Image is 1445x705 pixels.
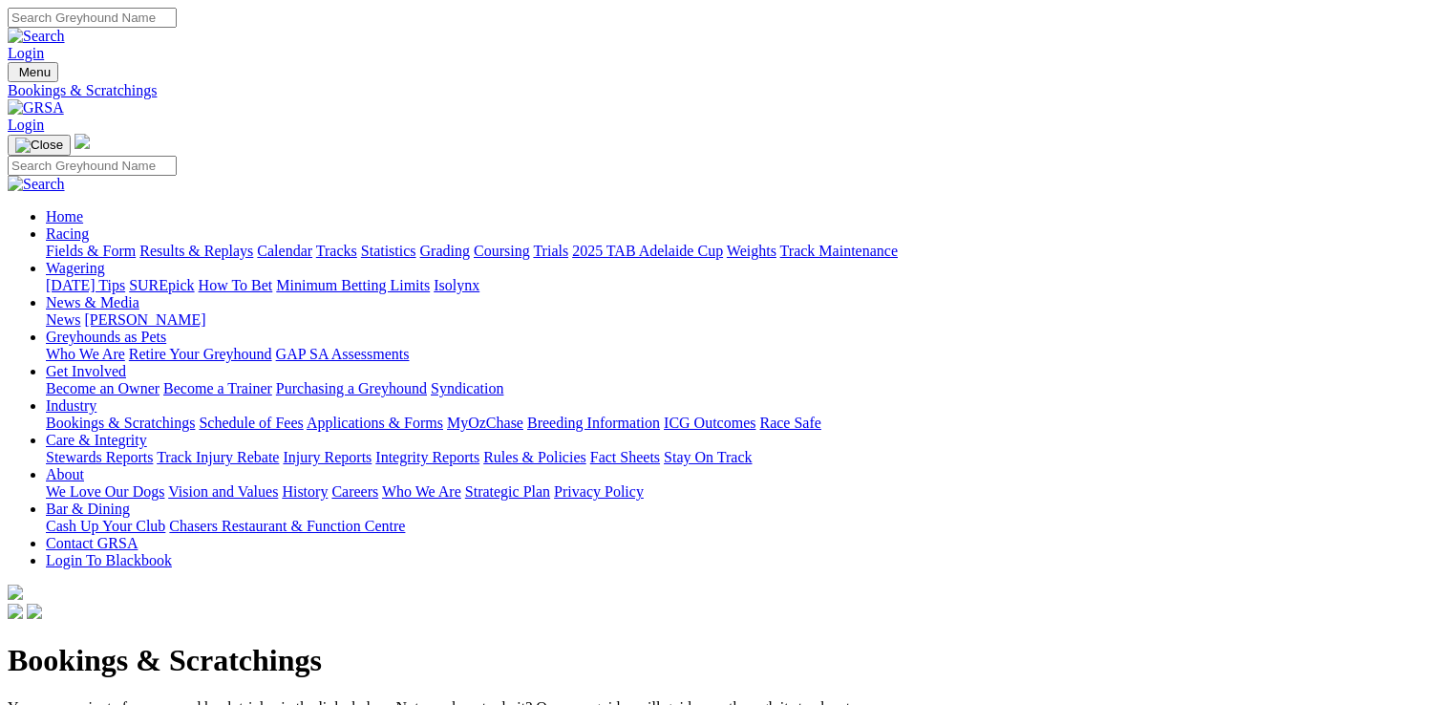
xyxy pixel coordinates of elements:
a: Retire Your Greyhound [129,346,272,362]
a: Strategic Plan [465,483,550,500]
a: Wagering [46,260,105,276]
img: Search [8,28,65,45]
img: twitter.svg [27,604,42,619]
a: Who We Are [382,483,461,500]
a: Login [8,117,44,133]
a: Stewards Reports [46,449,153,465]
a: Grading [420,243,470,259]
a: Home [46,208,83,224]
div: Bar & Dining [46,518,1437,535]
a: Schedule of Fees [199,415,303,431]
a: Get Involved [46,363,126,379]
a: Bookings & Scratchings [8,82,1437,99]
a: Greyhounds as Pets [46,329,166,345]
a: Purchasing a Greyhound [276,380,427,396]
a: Weights [727,243,776,259]
a: Calendar [257,243,312,259]
div: Racing [46,243,1437,260]
img: logo-grsa-white.png [8,585,23,600]
a: [DATE] Tips [46,277,125,293]
img: GRSA [8,99,64,117]
a: We Love Our Dogs [46,483,164,500]
a: Track Maintenance [780,243,898,259]
a: Results & Replays [139,243,253,259]
div: About [46,483,1437,501]
span: Menu [19,65,51,79]
a: ICG Outcomes [664,415,755,431]
a: Injury Reports [283,449,372,465]
a: Minimum Betting Limits [276,277,430,293]
a: Race Safe [759,415,820,431]
a: Bar & Dining [46,501,130,517]
a: Bookings & Scratchings [46,415,195,431]
a: Track Injury Rebate [157,449,279,465]
input: Search [8,156,177,176]
a: News [46,311,80,328]
a: Care & Integrity [46,432,147,448]
a: Fields & Form [46,243,136,259]
a: MyOzChase [447,415,523,431]
a: Cash Up Your Club [46,518,165,534]
input: Search [8,8,177,28]
a: Trials [533,243,568,259]
a: Applications & Forms [307,415,443,431]
a: Industry [46,397,96,414]
a: Integrity Reports [375,449,479,465]
a: Rules & Policies [483,449,586,465]
a: Statistics [361,243,416,259]
a: [PERSON_NAME] [84,311,205,328]
a: Privacy Policy [554,483,644,500]
a: Vision and Values [168,483,278,500]
a: Stay On Track [664,449,752,465]
a: Coursing [474,243,530,259]
button: Toggle navigation [8,135,71,156]
a: Who We Are [46,346,125,362]
a: 2025 TAB Adelaide Cup [572,243,723,259]
div: Care & Integrity [46,449,1437,466]
a: Become an Owner [46,380,159,396]
a: Syndication [431,380,503,396]
a: Become a Trainer [163,380,272,396]
a: GAP SA Assessments [276,346,410,362]
img: logo-grsa-white.png [74,134,90,149]
h1: Bookings & Scratchings [8,643,1437,678]
button: Toggle navigation [8,62,58,82]
a: Breeding Information [527,415,660,431]
div: Get Involved [46,380,1437,397]
a: News & Media [46,294,139,310]
img: facebook.svg [8,604,23,619]
a: Login [8,45,44,61]
a: Tracks [316,243,357,259]
a: History [282,483,328,500]
div: News & Media [46,311,1437,329]
a: Contact GRSA [46,535,138,551]
a: SUREpick [129,277,194,293]
div: Greyhounds as Pets [46,346,1437,363]
a: Careers [331,483,378,500]
img: Search [8,176,65,193]
a: Chasers Restaurant & Function Centre [169,518,405,534]
div: Wagering [46,277,1437,294]
img: Close [15,138,63,153]
a: How To Bet [199,277,273,293]
div: Industry [46,415,1437,432]
a: Fact Sheets [590,449,660,465]
a: About [46,466,84,482]
a: Racing [46,225,89,242]
a: Isolynx [434,277,479,293]
a: Login To Blackbook [46,552,172,568]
